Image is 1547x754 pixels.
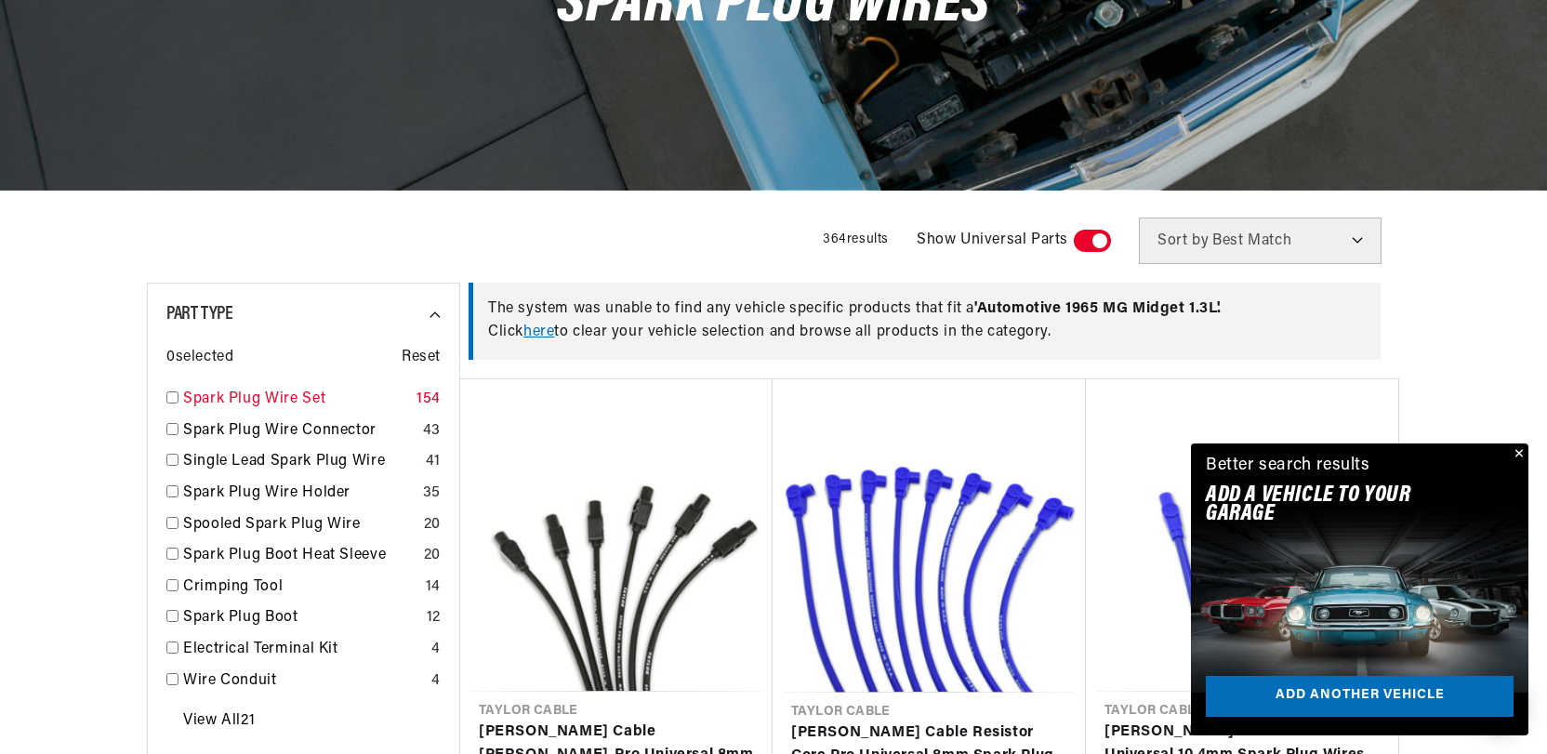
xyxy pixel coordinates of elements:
[183,419,416,443] a: Spark Plug Wire Connector
[974,301,1222,316] span: ' Automotive 1965 MG Midget 1.3L '.
[183,709,255,734] a: View All 21
[431,638,441,662] div: 4
[426,450,441,474] div: 41
[1206,486,1467,524] h2: Add A VEHICLE to your garage
[166,346,233,370] span: 0 selected
[427,606,441,630] div: 12
[424,544,441,568] div: 20
[469,283,1381,360] div: The system was unable to find any vehicle specific products that fit a Click to clear your vehicl...
[431,669,441,694] div: 4
[183,388,409,412] a: Spark Plug Wire Set
[183,450,418,474] a: Single Lead Spark Plug Wire
[823,232,889,246] span: 364 results
[183,606,419,630] a: Spark Plug Boot
[166,305,232,324] span: Part Type
[1206,453,1370,480] div: Better search results
[183,638,424,662] a: Electrical Terminal Kit
[402,346,441,370] span: Reset
[1157,233,1209,248] span: Sort by
[183,513,416,537] a: Spooled Spark Plug Wire
[183,482,416,506] a: Spark Plug Wire Holder
[426,575,441,600] div: 14
[1506,443,1528,466] button: Close
[523,324,554,339] a: here
[1206,676,1514,718] a: Add another vehicle
[183,669,424,694] a: Wire Conduit
[416,388,441,412] div: 154
[424,513,441,537] div: 20
[183,575,418,600] a: Crimping Tool
[423,419,441,443] div: 43
[423,482,441,506] div: 35
[183,544,416,568] a: Spark Plug Boot Heat Sleeve
[917,229,1068,253] span: Show Universal Parts
[1139,218,1382,264] select: Sort by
